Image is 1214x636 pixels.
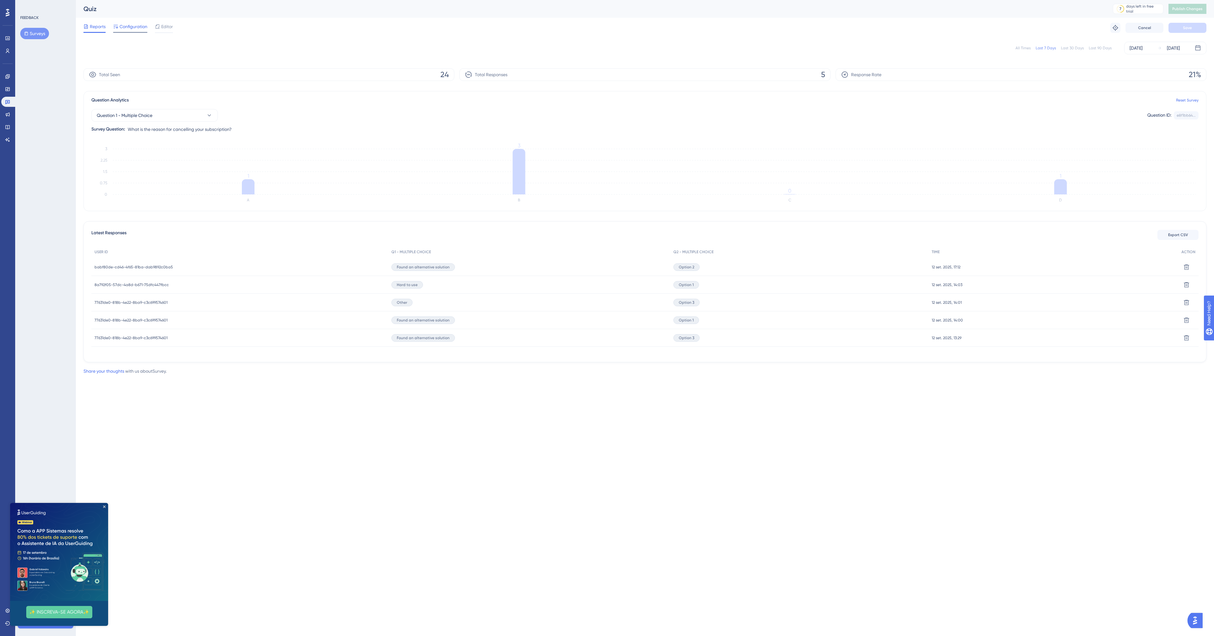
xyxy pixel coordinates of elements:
div: FEEDBACK [20,15,39,20]
span: Option 3 [679,300,694,305]
span: Q2 - MULTIPLE CHOICE [673,249,714,254]
tspan: 2.25 [101,158,107,162]
span: Option 2 [679,265,694,270]
span: 5 [821,70,825,80]
div: Quiz [83,4,1097,13]
tspan: 3 [105,147,107,151]
span: What is the reason for cancelling your subscription? [128,125,232,133]
span: Question Analytics [91,96,129,104]
div: Close Preview [93,3,95,5]
span: 12 set. 2025, 17:12 [932,265,960,270]
span: Reports [90,23,106,30]
tspan: 0 [105,192,107,197]
span: Need Help? [15,2,40,9]
tspan: 1 [1060,173,1061,179]
span: Q1 - MULTIPLE CHOICE [391,249,431,254]
div: with us about Survey . [83,367,167,375]
a: Share your thoughts [83,369,124,374]
div: Last 90 Days [1089,46,1112,51]
div: 7 [1119,6,1121,11]
div: Last 30 Days [1061,46,1084,51]
text: A [247,198,249,202]
a: Reset Survey [1176,98,1199,103]
button: Surveys [20,28,49,39]
span: Found an alternative solution [397,318,450,323]
div: days left in free trial [1126,4,1161,14]
span: 12 set. 2025, 14:01 [932,300,962,305]
span: 8a792f05-57dc-4a8d-b671-75dfc447fbcc [95,282,169,287]
span: Option 1 [679,318,694,323]
span: Save [1183,25,1192,30]
tspan: 0.75 [100,181,107,185]
button: Question 1 - Multiple Choice [91,109,218,122]
span: Total Seen [99,71,120,78]
span: Cancel [1138,25,1151,30]
tspan: 1 [248,173,249,179]
span: 77631de0-818b-4e22-8ba9-c3c699574601 [95,300,168,305]
span: Response Rate [851,71,881,78]
span: Configuration [120,23,147,30]
button: ✨ INSCREVA-SE AGORA✨ [16,103,82,115]
span: 24 [440,70,449,80]
span: Publish Changes [1172,6,1203,11]
button: Export CSV [1157,230,1199,240]
span: 77631de0-818b-4e22-8ba9-c3c699574601 [95,335,168,340]
span: Other [397,300,407,305]
iframe: UserGuiding AI Assistant Launcher [1187,611,1206,630]
span: Export CSV [1168,232,1188,237]
span: Option 3 [679,335,694,340]
span: babf80de-cd46-4f65-81ba-dab9892c0ba5 [95,265,173,270]
div: Survey Question: [91,125,125,133]
span: Latest Responses [91,229,126,241]
tspan: 0 [788,188,791,194]
span: Found an alternative solution [397,265,450,270]
span: 12 set. 2025, 13:29 [932,335,961,340]
span: Hard to use [397,282,418,287]
span: USER ID [95,249,108,254]
button: Publish Changes [1168,4,1206,14]
span: Option 1 [679,282,694,287]
div: Last 7 Days [1036,46,1056,51]
span: 12 set. 2025, 14:00 [932,318,963,323]
text: B [518,198,520,202]
span: Editor [161,23,173,30]
span: TIME [932,249,940,254]
div: Question ID: [1147,111,1171,119]
span: ACTION [1181,249,1195,254]
button: Cancel [1125,23,1163,33]
tspan: 3 [518,143,520,149]
span: 77631de0-818b-4e22-8ba9-c3c699574601 [95,318,168,323]
span: Total Responses [475,71,507,78]
div: [DATE] [1167,44,1180,52]
div: All Times [1015,46,1031,51]
button: Save [1168,23,1206,33]
span: 21% [1189,70,1201,80]
span: Question 1 - Multiple Choice [97,112,152,119]
text: C [788,198,791,202]
div: e8f1bb64... [1177,113,1196,118]
span: Found an alternative solution [397,335,450,340]
tspan: 1.5 [103,169,107,174]
div: [DATE] [1130,44,1143,52]
span: 12 set. 2025, 14:03 [932,282,962,287]
text: D [1059,198,1062,202]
